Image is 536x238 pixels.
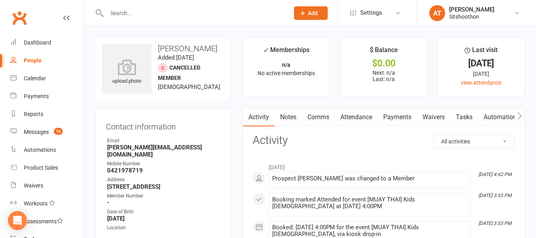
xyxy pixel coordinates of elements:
a: Dashboard [10,34,84,52]
a: Clubworx [10,8,29,28]
a: Messages 10 [10,123,84,141]
a: Automations [10,141,84,159]
h3: [PERSON_NAME] [102,44,224,53]
div: Mobile Number [107,160,220,168]
div: Workouts [24,200,48,207]
div: Email [107,137,220,145]
div: Last visit [465,45,498,59]
strong: - [107,199,220,206]
div: upload photo [102,59,152,85]
h3: Activity [253,134,515,147]
a: Product Sales [10,159,84,177]
strong: [PERSON_NAME][EMAIL_ADDRESS][DOMAIN_NAME] [107,144,220,158]
div: Sitshoothon [449,13,494,20]
div: Open Intercom Messenger [8,211,27,230]
span: No active memberships [257,70,315,76]
i: [DATE] 3:53 PM [478,193,511,198]
div: Address [107,176,220,184]
a: People [10,52,84,70]
div: [DATE] [445,59,517,68]
strong: n/a [282,62,290,68]
button: Add [294,6,328,20]
strong: [DATE] [107,215,220,222]
div: Member Number [107,192,220,200]
i: [DATE] 3:53 PM [478,221,511,226]
a: Notes [275,108,302,126]
a: Workouts [10,195,84,213]
div: $ Balance [370,45,398,59]
div: [DATE] [445,70,517,78]
a: Waivers [10,177,84,195]
div: Reports [24,111,43,117]
div: Booking marked Attended for event [MUAY THAI] Kids [DEMOGRAPHIC_DATA] at [DATE] 4:00PM [272,196,467,210]
a: Waivers [417,108,450,126]
div: People [24,57,42,64]
input: Search... [104,8,284,19]
strong: 0421978719 [107,167,220,174]
p: Next: n/a Last: n/a [348,70,420,82]
div: Prospect [PERSON_NAME] was changed to a Member [272,175,467,182]
span: 10 [54,128,63,135]
strong: [STREET_ADDRESS] [107,183,220,190]
span: Cancelled member [158,64,200,81]
div: Waivers [24,182,43,189]
div: AT [429,5,445,21]
a: Comms [302,108,335,126]
div: Dashboard [24,39,51,46]
a: view attendance [461,79,501,86]
div: Memberships [263,45,309,60]
li: [DATE] [253,159,515,172]
div: Calendar [24,75,46,81]
div: Product Sales [24,164,58,171]
a: Automations [478,108,525,126]
i: ✓ [263,46,268,54]
span: [DEMOGRAPHIC_DATA] [158,83,220,91]
a: Activity [243,108,275,126]
a: Attendance [335,108,378,126]
a: Reports [10,105,84,123]
div: Booked: [DATE] 4:00PM for the event [MUAY THAI] Kids [DEMOGRAPHIC_DATA], via kiosk drop-in [272,224,467,238]
i: [DATE] 4:42 PM [478,172,511,177]
span: Add [308,10,318,16]
span: Settings [360,4,382,22]
a: Payments [378,108,417,126]
div: Date of Birth [107,208,220,216]
a: Payments [10,87,84,105]
div: Payments [24,93,49,99]
div: Messages [24,129,49,135]
a: Calendar [10,70,84,87]
a: Assessments [10,213,84,230]
a: Tasks [450,108,478,126]
h3: Contact information [106,119,220,131]
div: [PERSON_NAME] [449,6,494,13]
div: Automations [24,147,56,153]
div: Assessments [24,218,63,224]
time: Added [DATE] [158,54,194,61]
div: Location [107,224,220,232]
div: $0.00 [348,59,420,68]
